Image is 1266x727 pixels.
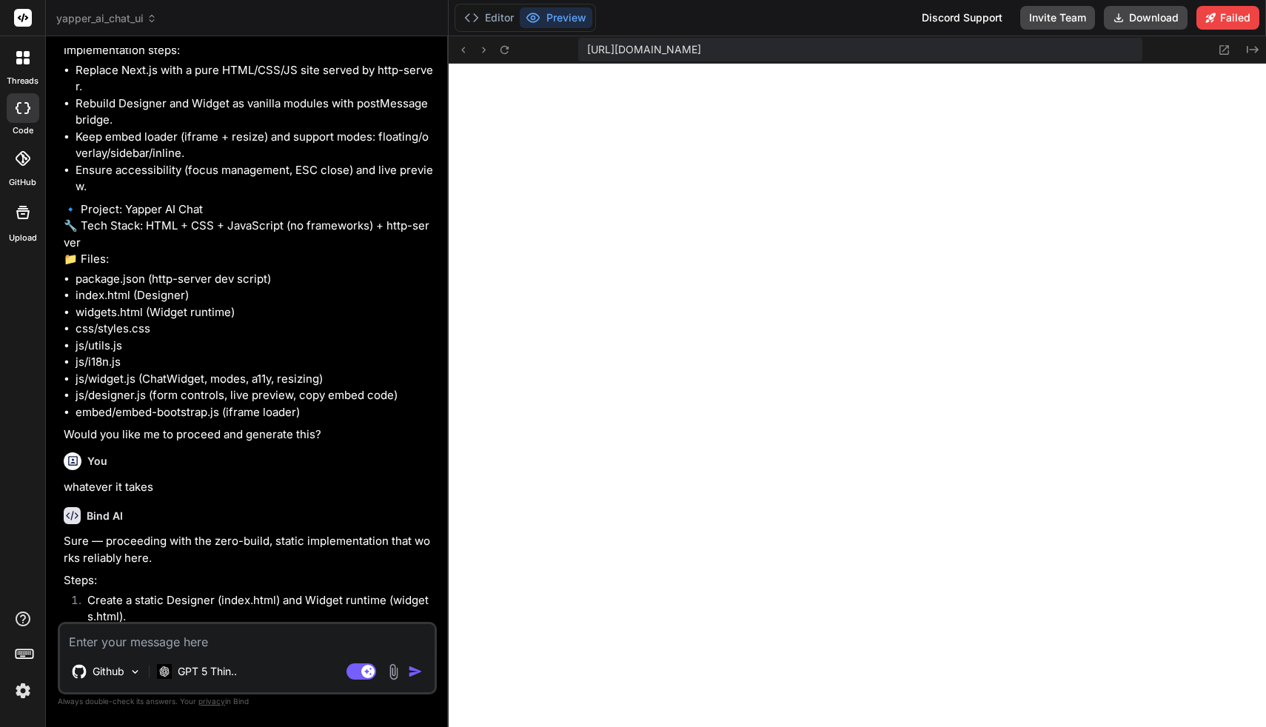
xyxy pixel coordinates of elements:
[1104,6,1188,30] button: Download
[76,287,434,304] li: index.html (Designer)
[13,124,33,137] label: code
[9,232,37,244] label: Upload
[520,7,592,28] button: Preview
[408,664,423,679] img: icon
[157,664,172,678] img: GPT 5 Thinking High
[93,664,124,679] p: Github
[198,697,225,706] span: privacy
[587,42,701,57] span: [URL][DOMAIN_NAME]
[76,271,434,288] li: package.json (http-server dev script)
[87,454,107,469] h6: You
[76,304,434,321] li: widgets.html (Widget runtime)
[76,404,434,421] li: embed/embed-bootstrap.js (iframe loader)
[76,371,434,388] li: js/widget.js (ChatWidget, modes, a11y, resizing)
[1196,6,1259,30] button: Failed
[129,666,141,678] img: Pick Models
[64,201,434,268] p: 🔹 Project: Yapper AI Chat 🔧 Tech Stack: HTML + CSS + JavaScript (no frameworks) + http-server 📁 F...
[64,426,434,443] p: Would you like me to proceed and generate this?
[76,354,434,371] li: js/i18n.js
[76,321,434,338] li: css/styles.css
[76,338,434,355] li: js/utils.js
[449,64,1266,727] iframe: Preview
[76,62,434,96] li: Replace Next.js with a pure HTML/CSS/JS site served by http-server.
[9,176,36,189] label: GitHub
[64,572,434,589] p: Steps:
[1020,6,1095,30] button: Invite Team
[458,7,520,28] button: Editor
[913,6,1011,30] div: Discord Support
[76,162,434,195] li: Ensure accessibility (focus management, ESC close) and live preview.
[7,75,38,87] label: threads
[76,129,434,162] li: Keep embed loader (iframe + resize) and support modes: floating/overlay/sidebar/inline.
[385,663,402,680] img: attachment
[58,694,437,708] p: Always double-check its answers. Your in Bind
[76,96,434,129] li: Rebuild Designer and Widget as vanilla modules with postMessage bridge.
[76,387,434,404] li: js/designer.js (form controls, live preview, copy embed code)
[87,509,123,523] h6: Bind AI
[178,664,237,679] p: GPT 5 Thin..
[76,592,434,626] li: Create a static Designer (index.html) and Widget runtime (widgets.html).
[64,533,434,566] p: Sure — proceeding with the zero-build, static implementation that works reliably here.
[56,11,157,26] span: yapper_ai_chat_ui
[64,42,434,59] p: Implementation steps:
[64,479,434,496] p: whatever it takes
[10,678,36,703] img: settings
